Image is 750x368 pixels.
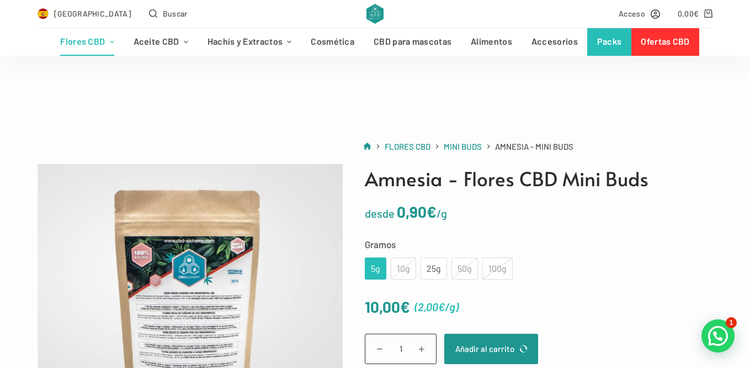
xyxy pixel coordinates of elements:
[371,261,380,276] div: 5g
[365,334,437,364] input: Cantidad de productos
[438,300,445,313] span: €
[427,261,440,276] div: 25g
[400,297,410,316] span: €
[54,7,131,20] span: [GEOGRAPHIC_DATA]
[38,8,49,19] img: ES Flag
[366,4,384,24] img: CBD Alchemy
[444,140,482,154] a: Mini Buds
[461,28,522,56] a: Alimentos
[427,202,437,221] span: €
[124,28,198,56] a: Aceite CBD
[678,9,699,18] bdi: 0,00
[587,28,631,56] a: Packs
[149,7,188,20] button: Abrir formulario de búsqueda
[51,28,699,56] nav: Menú de cabecera
[365,297,410,316] bdi: 10,00
[495,140,573,154] span: Amnesia - Mini Buds
[619,7,645,20] span: Acceso
[418,300,445,313] bdi: 2,00
[301,28,364,56] a: Cosmética
[51,28,124,56] a: Flores CBD
[444,334,538,364] button: Añadir al carrito
[522,28,587,56] a: Accesorios
[445,300,455,313] span: /g
[619,7,660,20] a: Acceso
[437,207,447,220] span: /g
[365,207,395,220] span: desde
[414,298,459,316] span: ( )
[365,164,712,193] h1: Amnesia - Flores CBD Mini Buds
[694,9,699,18] span: €
[385,141,430,151] span: Flores CBD
[163,7,188,20] span: Buscar
[444,141,482,151] span: Mini Buds
[631,28,699,56] a: Ofertas CBD
[385,140,430,154] a: Flores CBD
[365,236,712,252] label: Gramos
[364,28,461,56] a: CBD para mascotas
[38,7,131,20] a: Select Country
[678,7,712,20] a: Carro de compra
[397,202,437,221] bdi: 0,90
[198,28,301,56] a: Hachís y Extractos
